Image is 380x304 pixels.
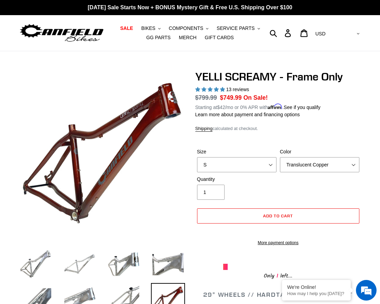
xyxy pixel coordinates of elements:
[201,33,237,42] a: GIFT CARDS
[141,25,155,31] span: BIKES
[195,87,226,92] span: 5.00 stars
[3,188,131,212] textarea: Type your message and hit 'Enter'
[120,25,133,31] span: SALE
[195,126,213,132] a: Shipping
[195,94,217,101] s: $799.99
[268,104,282,109] span: Affirm
[217,25,254,31] span: SERVICE PARTS
[263,213,293,218] span: Add to cart
[146,35,171,41] span: GG PARTS
[63,247,97,281] img: Load image into Gallery viewer, YELLI SCREAMY - Frame Only
[143,33,174,42] a: GG PARTS
[169,25,203,31] span: COMPONENTS
[46,39,126,47] div: Chat with us now
[197,208,360,224] button: Add to cart
[19,22,105,44] img: Canfield Bikes
[226,87,249,92] span: 13 reviews
[195,70,361,83] h1: YELLI SCREAMY - Frame Only
[274,272,280,280] span: 1
[280,148,359,155] label: Color
[138,24,164,33] button: BIKES
[217,105,225,110] span: $42
[40,87,95,156] span: We're online!
[117,24,136,33] a: SALE
[197,176,276,183] label: Quantity
[107,247,141,281] img: Load image into Gallery viewer, YELLI SCREAMY - Frame Only
[284,105,321,110] a: See if you qualify - Learn more about Affirm Financing (opens in modal)
[223,270,333,281] div: Only left...
[22,34,39,52] img: d_696896380_company_1647369064580_696896380
[165,24,212,33] button: COMPONENTS
[179,35,196,41] span: MERCH
[151,247,185,281] img: Load image into Gallery viewer, YELLI SCREAMY - Frame Only
[8,38,18,48] div: Navigation go back
[287,291,346,296] p: How may I help you today?
[195,112,300,117] a: Learn more about payment and financing options
[195,125,361,132] div: calculated at checkout.
[175,33,200,42] a: MERCH
[197,240,360,246] a: More payment options
[243,93,268,102] span: On Sale!
[195,102,321,111] p: Starting at /mo or 0% APR with .
[220,94,242,101] span: $749.99
[213,24,263,33] button: SERVICE PARTS
[19,247,53,281] img: Load image into Gallery viewer, YELLI SCREAMY - Frame Only
[203,291,353,298] span: 29" WHEELS // HARDTAIL // 130MM FRONT
[197,148,276,155] label: Size
[113,3,129,20] div: Minimize live chat window
[287,284,346,290] div: We're Online!
[205,35,234,41] span: GIFT CARDS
